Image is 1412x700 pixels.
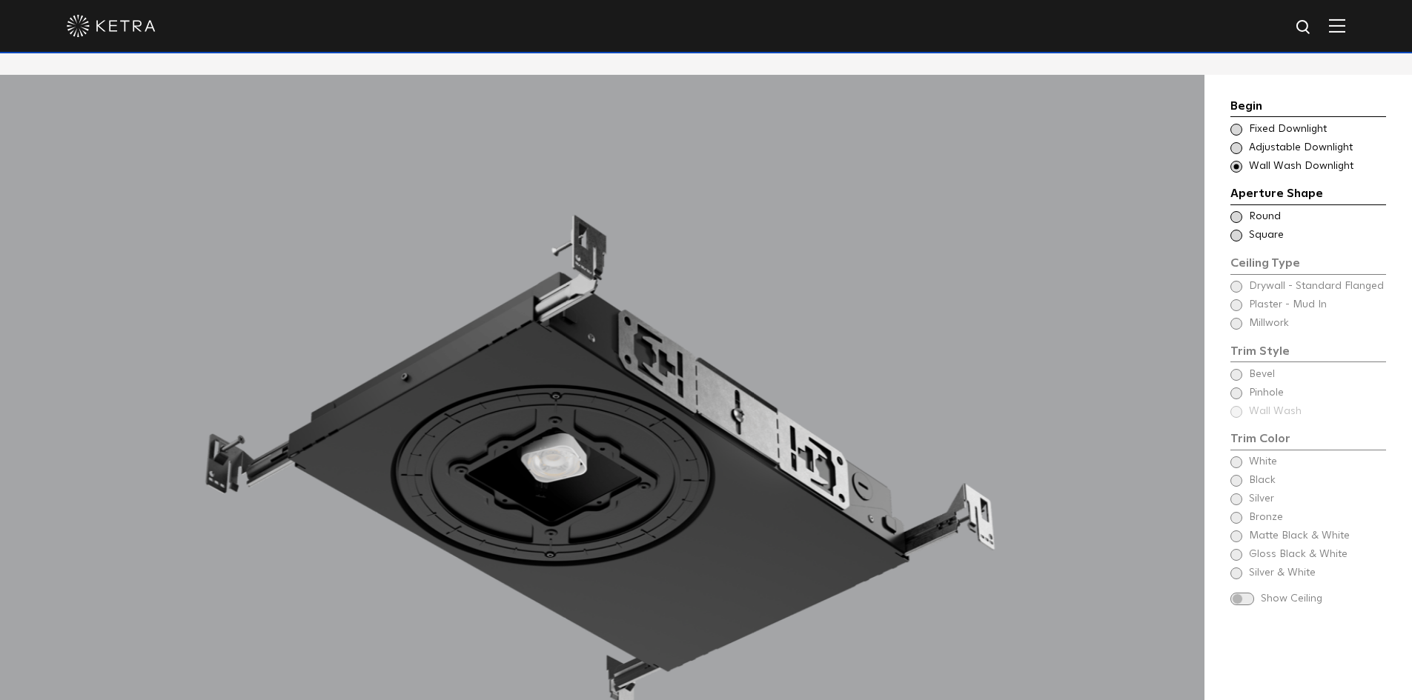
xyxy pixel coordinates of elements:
[1249,122,1385,137] span: Fixed Downlight
[1230,97,1386,118] div: Begin
[1249,159,1385,174] span: Wall Wash Downlight
[1249,228,1385,243] span: Square
[1230,184,1386,205] div: Aperture Shape
[1295,19,1313,37] img: search icon
[1249,210,1385,224] span: Round
[1249,141,1385,156] span: Adjustable Downlight
[67,15,156,37] img: ketra-logo-2019-white
[1261,592,1386,607] span: Show Ceiling
[1329,19,1345,33] img: Hamburger%20Nav.svg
